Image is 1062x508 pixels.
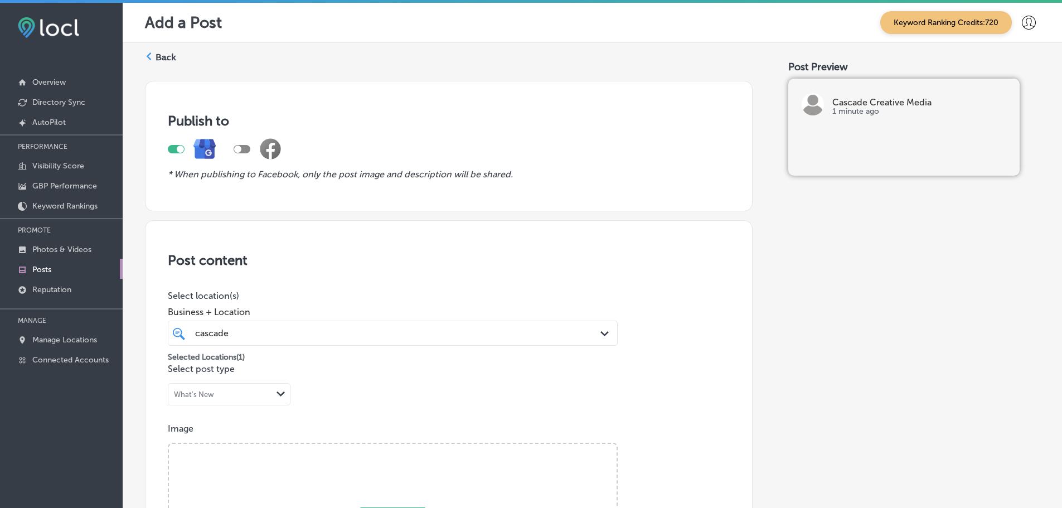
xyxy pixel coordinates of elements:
span: Business + Location [168,307,618,317]
p: Image [168,423,730,434]
div: Post Preview [788,61,1040,73]
p: Cascade Creative Media [832,98,1006,107]
label: Back [156,51,176,64]
p: Connected Accounts [32,355,109,365]
div: What's New [174,390,214,399]
p: GBP Performance [32,181,97,191]
p: Overview [32,78,66,87]
img: fda3e92497d09a02dc62c9cd864e3231.png [18,17,79,38]
p: Selected Locations ( 1 ) [168,348,245,362]
p: Select location(s) [168,291,618,301]
p: Visibility Score [32,161,84,171]
p: AutoPilot [32,118,66,127]
p: Reputation [32,285,71,294]
h3: Publish to [168,113,730,129]
p: Photos & Videos [32,245,91,254]
p: Posts [32,265,51,274]
p: Keyword Rankings [32,201,98,211]
i: * When publishing to Facebook, only the post image and description will be shared. [168,169,513,180]
p: Directory Sync [32,98,85,107]
img: logo [802,93,824,115]
p: Manage Locations [32,335,97,345]
h3: Post content [168,252,730,268]
p: Add a Post [145,13,222,32]
p: 1 minute ago [832,107,1006,116]
span: Keyword Ranking Credits: 720 [880,11,1012,34]
p: Select post type [168,364,730,374]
